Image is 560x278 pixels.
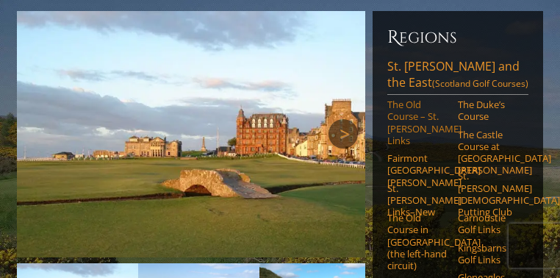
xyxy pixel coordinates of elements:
[458,212,519,236] a: Carnoustie Golf Links
[458,170,519,218] a: St. [PERSON_NAME] [DEMOGRAPHIC_DATA]’ Putting Club
[387,212,448,271] a: The Old Course in [GEOGRAPHIC_DATA] (the left-hand circuit)
[458,129,519,177] a: The Castle Course at [GEOGRAPHIC_DATA][PERSON_NAME]
[387,26,528,49] h6: Regions
[387,99,448,146] a: The Old Course – St. [PERSON_NAME] Links
[387,182,448,218] a: St. [PERSON_NAME] Links–New
[458,99,519,123] a: The Duke’s Course
[329,119,358,149] a: Next
[458,242,519,266] a: Kingsbarns Golf Links
[387,58,528,95] a: St. [PERSON_NAME] and the East(Scotland Golf Courses)
[432,77,528,90] span: (Scotland Golf Courses)
[387,152,448,188] a: Fairmont [GEOGRAPHIC_DATA][PERSON_NAME]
